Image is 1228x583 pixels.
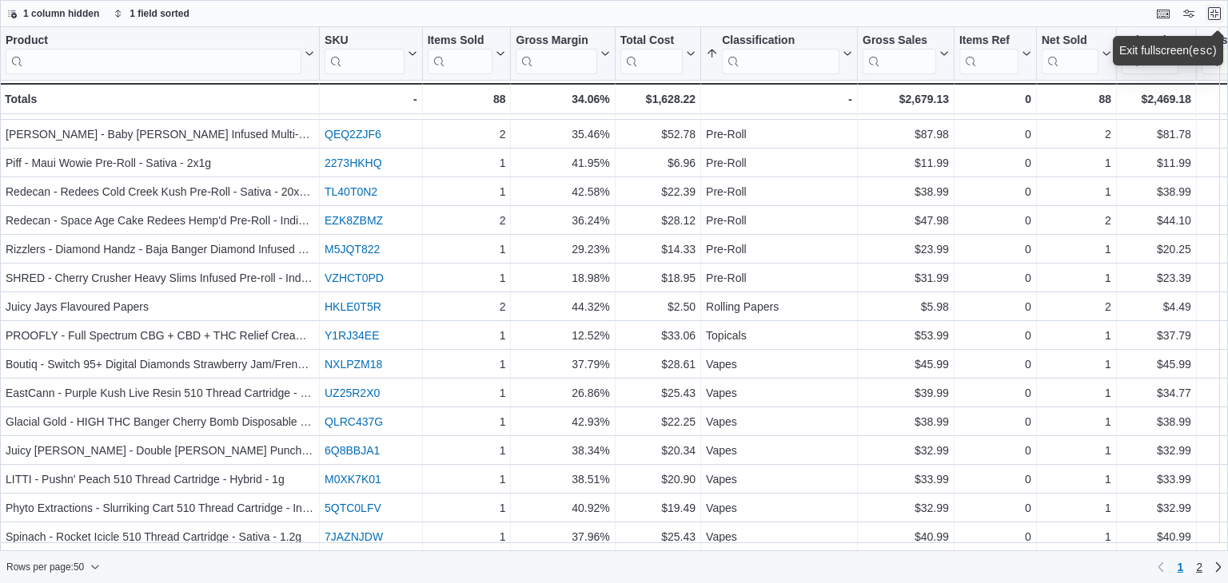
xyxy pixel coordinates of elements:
[1122,441,1191,460] div: $32.99
[1042,326,1111,345] div: 1
[863,34,949,74] button: Gross Sales
[706,383,852,403] div: Vapes
[325,128,381,141] a: QEQ2ZJF6
[6,211,314,230] div: Redecan - Space Age Cake Redees Hemp'd Pre-Roll - Indica - 10x0.4g
[959,326,1031,345] div: 0
[1042,412,1111,431] div: 1
[706,355,852,374] div: Vapes
[959,89,1031,109] div: 0
[620,326,696,345] div: $33.06
[620,211,696,230] div: $28.12
[428,34,493,74] div: Items Sold
[325,272,384,284] a: VZHCT0PD
[6,441,314,460] div: Juicy [PERSON_NAME] - Double [PERSON_NAME] Punch 510 Thread Cartridge - Sativa - 1g
[620,383,696,403] div: $25.43
[959,355,1031,374] div: 0
[325,243,380,256] a: M5JQT822
[1122,34,1178,49] div: Subtotal
[6,383,314,403] div: EastCann - Purple Kush Live Resin 510 Thread Cartridge - Indica - 1g
[325,214,383,227] a: EZK8ZBMZ
[325,358,382,371] a: NXLPZM18
[516,89,609,109] div: 34.06%
[1122,326,1191,345] div: $37.79
[959,34,1031,74] button: Items Ref
[863,182,949,201] div: $38.99
[1122,211,1191,230] div: $44.10
[1042,441,1111,460] div: 1
[6,470,314,489] div: LITTI - Pushn' Peach 510 Thread Cartridge - Hybrid - 1g
[6,498,314,518] div: Phyto Extractions - Slurriking Cart 510 Thread Cartridge - Indica - 1g
[6,34,301,74] div: Product
[6,34,301,49] div: Product
[130,7,189,20] span: 1 field sorted
[959,182,1031,201] div: 0
[863,326,949,345] div: $53.99
[325,530,383,543] a: 7JAZNJDW
[1122,125,1191,144] div: $81.78
[1042,211,1111,230] div: 2
[325,502,381,514] a: 5QTC0LFV
[863,34,936,74] div: Gross Sales
[620,412,696,431] div: $22.25
[516,211,609,230] div: 36.24%
[6,297,314,316] div: Juicy Jays Flavoured Papers
[325,157,382,169] a: 2273HKHQ
[428,297,506,316] div: 2
[6,182,314,201] div: Redecan - Redees Cold Creek Kush Pre-Roll - Sativa - 20x0.4g
[1196,559,1202,575] span: 2
[325,300,381,313] a: HKLE0T5R
[959,34,1019,74] div: Items Ref
[863,383,949,403] div: $39.99
[428,182,506,201] div: 1
[1042,125,1111,144] div: 2
[325,329,379,342] a: Y1RJ34EE
[706,125,852,144] div: Pre-Roll
[1042,153,1111,173] div: 1
[706,153,852,173] div: Pre-Roll
[325,34,405,49] div: SKU
[1042,34,1098,74] div: Net Sold
[428,412,506,431] div: 1
[325,473,381,486] a: M0XK7K01
[1122,355,1191,374] div: $45.99
[516,153,609,173] div: 41.95%
[1122,498,1191,518] div: $32.99
[706,441,852,460] div: Vapes
[6,326,314,345] div: PROOFLY - Full Spectrum CBG + CBD + THC Relief Cream - 100g
[516,527,609,546] div: 37.96%
[959,498,1031,518] div: 0
[722,34,839,74] div: Classification
[1042,89,1111,109] div: 88
[1042,240,1111,259] div: 1
[6,561,84,573] span: Rows per page : 50
[1042,34,1098,49] div: Net Sold
[1042,527,1111,546] div: 1
[1122,412,1191,431] div: $38.99
[620,355,696,374] div: $28.61
[428,240,506,259] div: 1
[428,34,506,74] button: Items Sold
[516,326,609,345] div: 12.52%
[706,297,852,316] div: Rolling Papers
[428,383,506,403] div: 1
[6,268,314,288] div: SHRED - Cherry Crusher Heavy Slims Infused Pre-roll - Indica - 5x0.4g
[959,470,1031,489] div: 0
[1042,498,1111,518] div: 1
[863,355,949,374] div: $45.99
[620,34,683,49] div: Total Cost
[1122,527,1191,546] div: $40.99
[325,444,380,457] a: 6Q8BBJA1
[959,412,1031,431] div: 0
[863,211,949,230] div: $47.98
[428,89,506,109] div: 88
[1042,383,1111,403] div: 1
[1122,153,1191,173] div: $11.99
[1154,4,1173,23] button: Keyboard shortcuts
[516,240,609,259] div: 29.23%
[325,34,417,74] button: SKU
[722,34,839,49] div: Classification
[863,470,949,489] div: $33.99
[428,441,506,460] div: 1
[516,268,609,288] div: 18.98%
[706,412,852,431] div: Vapes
